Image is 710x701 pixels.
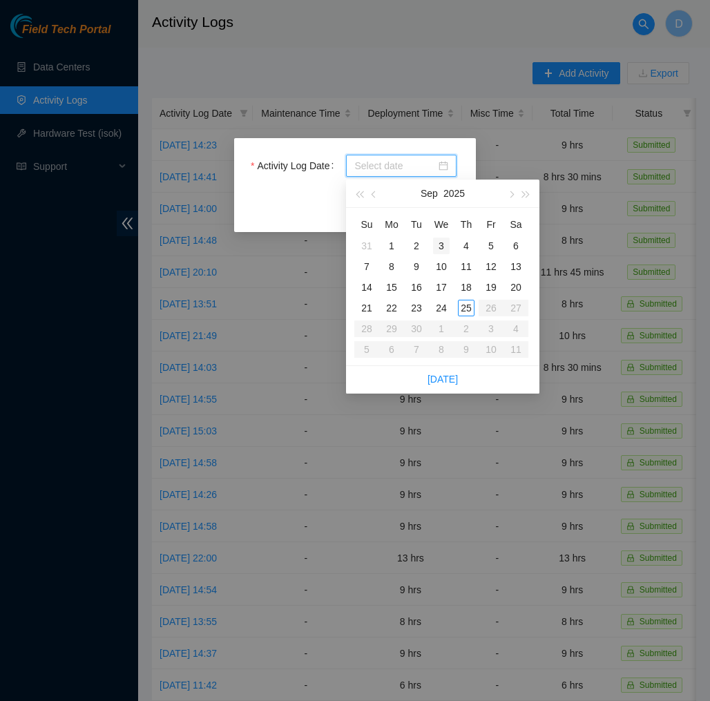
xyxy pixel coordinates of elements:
[454,213,479,236] th: Th
[379,277,404,298] td: 2025-09-15
[379,236,404,256] td: 2025-09-01
[421,180,438,207] button: Sep
[433,300,450,316] div: 24
[379,298,404,318] td: 2025-09-22
[379,213,404,236] th: Mo
[404,298,429,318] td: 2025-09-23
[503,213,528,236] th: Sa
[479,213,503,236] th: Fr
[429,298,454,318] td: 2025-09-24
[508,279,524,296] div: 20
[354,213,379,236] th: Su
[458,258,474,275] div: 11
[354,256,379,277] td: 2025-09-07
[383,300,400,316] div: 22
[404,277,429,298] td: 2025-09-16
[358,300,375,316] div: 21
[379,256,404,277] td: 2025-09-08
[383,279,400,296] div: 15
[408,300,425,316] div: 23
[404,213,429,236] th: Tu
[508,258,524,275] div: 13
[433,258,450,275] div: 10
[383,258,400,275] div: 8
[383,238,400,254] div: 1
[458,238,474,254] div: 4
[354,158,436,173] input: Activity Log Date
[408,258,425,275] div: 9
[428,374,458,385] a: [DATE]
[358,258,375,275] div: 7
[454,236,479,256] td: 2025-09-04
[429,213,454,236] th: We
[454,277,479,298] td: 2025-09-18
[503,277,528,298] td: 2025-09-20
[443,180,465,207] button: 2025
[483,238,499,254] div: 5
[458,279,474,296] div: 18
[404,256,429,277] td: 2025-09-09
[503,236,528,256] td: 2025-09-06
[354,277,379,298] td: 2025-09-14
[458,300,474,316] div: 25
[408,279,425,296] div: 16
[433,238,450,254] div: 3
[479,236,503,256] td: 2025-09-05
[354,298,379,318] td: 2025-09-21
[429,236,454,256] td: 2025-09-03
[503,256,528,277] td: 2025-09-13
[354,236,379,256] td: 2025-08-31
[358,238,375,254] div: 31
[429,256,454,277] td: 2025-09-10
[483,279,499,296] div: 19
[454,298,479,318] td: 2025-09-25
[479,256,503,277] td: 2025-09-12
[404,236,429,256] td: 2025-09-02
[454,256,479,277] td: 2025-09-11
[251,155,339,177] label: Activity Log Date
[479,277,503,298] td: 2025-09-19
[433,279,450,296] div: 17
[358,279,375,296] div: 14
[408,238,425,254] div: 2
[429,277,454,298] td: 2025-09-17
[508,238,524,254] div: 6
[483,258,499,275] div: 12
